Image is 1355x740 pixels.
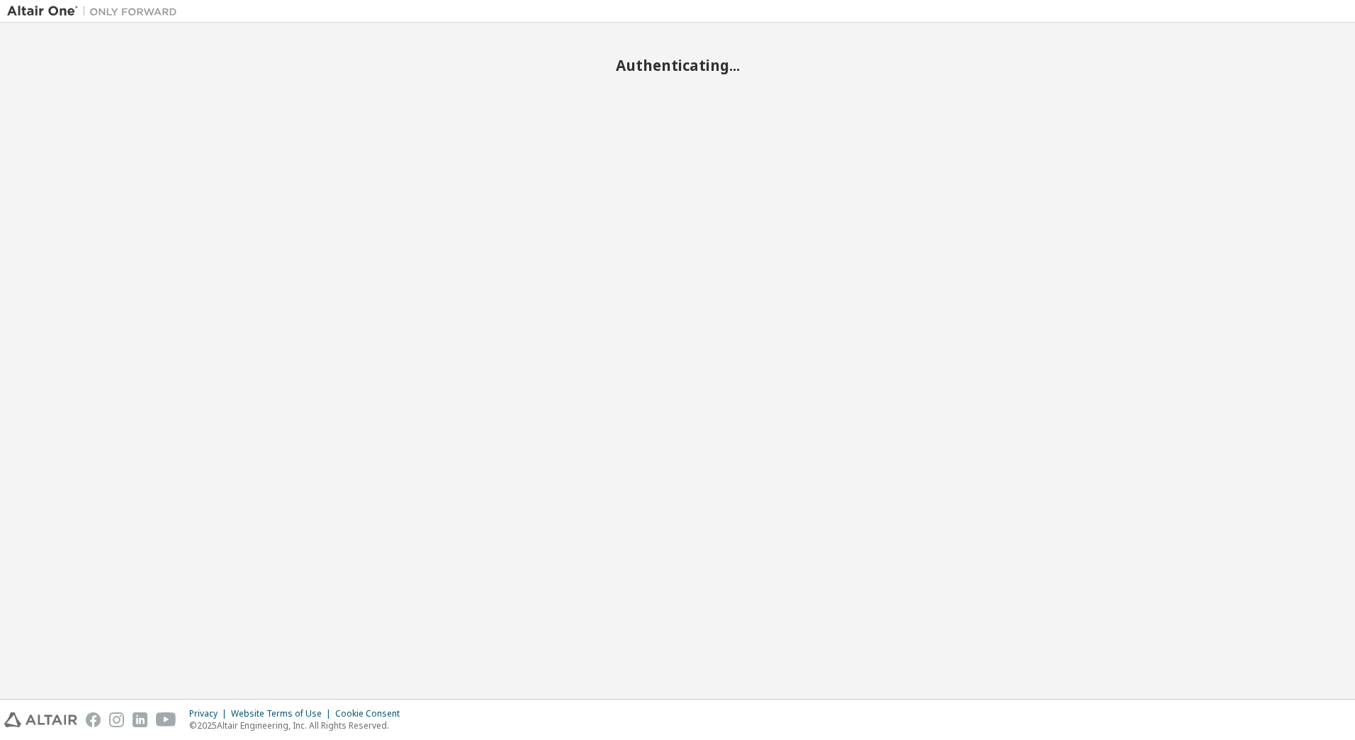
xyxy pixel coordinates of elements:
img: youtube.svg [156,712,176,727]
img: instagram.svg [109,712,124,727]
img: facebook.svg [86,712,101,727]
img: Altair One [7,4,184,18]
h2: Authenticating... [7,56,1348,74]
div: Website Terms of Use [231,708,335,719]
div: Privacy [189,708,231,719]
div: Cookie Consent [335,708,408,719]
p: © 2025 Altair Engineering, Inc. All Rights Reserved. [189,719,408,731]
img: linkedin.svg [133,712,147,727]
img: altair_logo.svg [4,712,77,727]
